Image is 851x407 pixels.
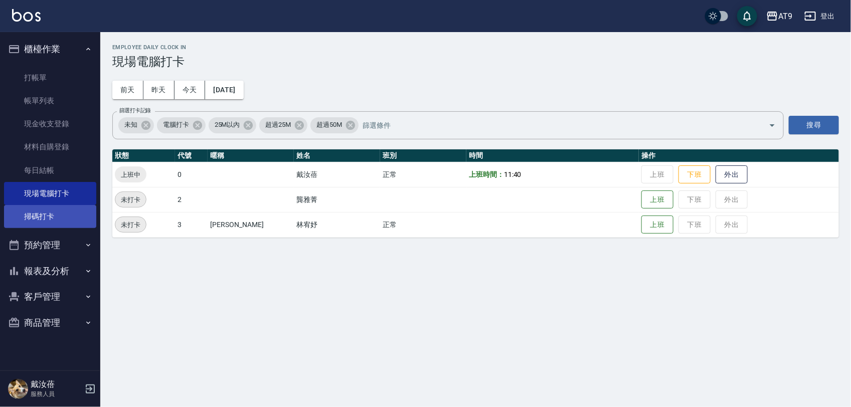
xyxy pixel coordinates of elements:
th: 狀態 [112,149,175,162]
button: 上班 [641,190,673,209]
button: 上班 [641,216,673,234]
h2: Employee Daily Clock In [112,44,839,51]
input: 篩選條件 [360,116,751,134]
div: AT9 [778,10,792,23]
div: 未知 [118,117,154,133]
td: 2 [175,187,208,212]
span: 上班中 [115,169,146,180]
button: 前天 [112,81,143,99]
td: 正常 [380,212,466,237]
div: 25M以內 [209,117,257,133]
td: 0 [175,162,208,187]
span: 電腦打卡 [157,120,195,130]
span: 超過25M [259,120,297,130]
button: 客戶管理 [4,284,96,310]
span: 超過50M [310,120,348,130]
img: Person [8,379,28,399]
th: 代號 [175,149,208,162]
th: 班別 [380,149,466,162]
div: 超過50M [310,117,359,133]
td: 龔雅菁 [294,187,380,212]
button: 商品管理 [4,310,96,336]
b: 上班時間： [469,170,504,178]
span: 11:40 [504,170,522,178]
a: 現場電腦打卡 [4,182,96,205]
span: 未打卡 [115,220,146,230]
button: 報表及分析 [4,258,96,284]
button: 昨天 [143,81,175,99]
button: save [737,6,757,26]
th: 暱稱 [208,149,294,162]
a: 掃碼打卡 [4,205,96,228]
div: 電腦打卡 [157,117,206,133]
button: 今天 [175,81,206,99]
td: 3 [175,212,208,237]
button: 預約管理 [4,232,96,258]
td: 林宥妤 [294,212,380,237]
span: 未知 [118,120,143,130]
p: 服務人員 [31,389,82,398]
a: 現金收支登錄 [4,112,96,135]
a: 材料自購登錄 [4,135,96,158]
h3: 現場電腦打卡 [112,55,839,69]
button: [DATE] [205,81,243,99]
label: 篩選打卡記錄 [119,107,151,114]
td: [PERSON_NAME] [208,212,294,237]
button: 下班 [678,165,711,184]
button: AT9 [762,6,796,27]
th: 時間 [466,149,639,162]
button: 搜尋 [789,116,839,134]
td: 戴汝蓓 [294,162,380,187]
th: 姓名 [294,149,380,162]
button: 外出 [716,165,748,184]
button: 櫃檯作業 [4,36,96,62]
button: 登出 [800,7,839,26]
h5: 戴汝蓓 [31,379,82,389]
a: 帳單列表 [4,89,96,112]
div: 超過25M [259,117,307,133]
th: 操作 [639,149,839,162]
img: Logo [12,9,41,22]
span: 未打卡 [115,194,146,205]
button: Open [764,117,780,133]
td: 正常 [380,162,466,187]
a: 打帳單 [4,66,96,89]
a: 每日結帳 [4,159,96,182]
span: 25M以內 [209,120,246,130]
